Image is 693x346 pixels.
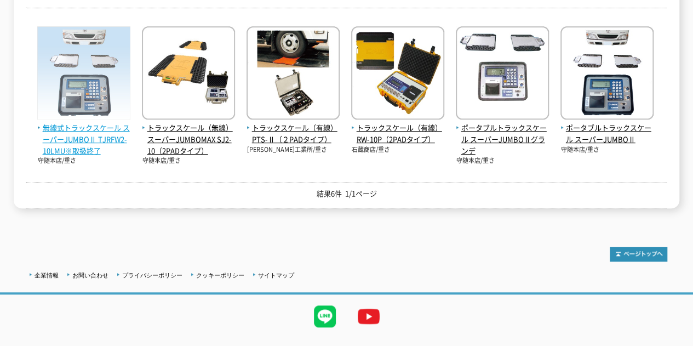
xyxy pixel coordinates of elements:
[247,26,340,122] img: PTS-Ⅱ（２PADタイプ）
[560,145,654,155] p: 守随本店/重さ
[560,122,654,145] span: ポータブルトラックスケール スーパーJUMBOⅡ
[258,272,294,279] a: サイトマップ
[26,188,667,200] p: 結果6件 1/1ページ
[35,272,59,279] a: 企業情報
[142,122,235,156] span: トラックスケール（無線） スーパーJUMBOMAX SJ2-10（2PADタイプ）
[37,26,130,122] img: スーパーJUMBOⅡ TJRFW2-10LMU※取扱終了
[122,272,182,279] a: プライバシーポリシー
[560,111,654,145] a: ポータブルトラックスケール スーパーJUMBOⅡ
[196,272,244,279] a: クッキーポリシー
[37,111,130,156] a: 無線式トラックスケール スーパーJUMBOⅡ TJRFW2-10LMU※取扱終了
[37,122,130,156] span: 無線式トラックスケール スーパーJUMBOⅡ TJRFW2-10LMU※取扱終了
[351,122,444,145] span: トラックスケール（有線） RW-10P（2PADタイプ）
[72,272,108,279] a: お問い合わせ
[303,294,347,338] img: LINE
[351,26,444,122] img: RW-10P（2PADタイプ）
[142,156,235,166] p: 守随本店/重さ
[37,156,130,166] p: 守随本店/重さ
[560,26,654,122] img: スーパーJUMBOⅡ
[347,294,391,338] img: YouTube
[456,156,549,166] p: 守随本店/重さ
[142,111,235,156] a: トラックスケール（無線） スーパーJUMBOMAX SJ2-10（2PADタイプ）
[456,122,549,156] span: ポータブルトラックスケール スーパーJUMBOⅡグランデ
[456,111,549,156] a: ポータブルトラックスケール スーパーJUMBOⅡグランデ
[456,26,549,122] img: スーパーJUMBOⅡグランデ
[247,111,340,145] a: トラックスケール（有線） PTS-Ⅱ（２PADタイプ）
[247,145,340,155] p: [PERSON_NAME]工業所/重さ
[142,26,235,122] img: スーパーJUMBOMAX SJ2-10（2PADタイプ）
[351,111,444,145] a: トラックスケール（有線） RW-10P（2PADタイプ）
[247,122,340,145] span: トラックスケール（有線） PTS-Ⅱ（２PADタイプ）
[351,145,444,155] p: 石蔵商店/重さ
[610,247,667,262] img: トップページへ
